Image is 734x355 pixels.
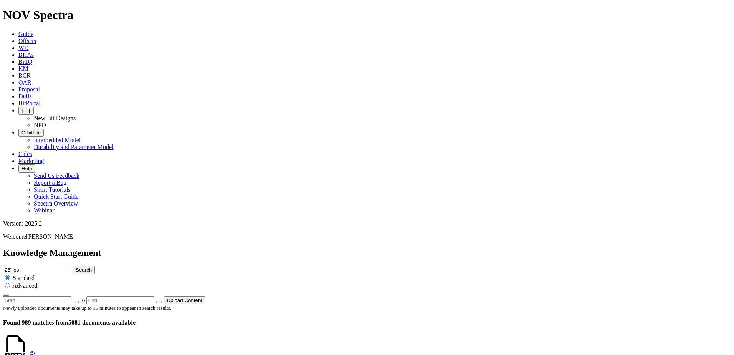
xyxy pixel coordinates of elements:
[21,166,32,171] span: Help
[3,220,731,227] div: Version: 2025.2
[34,200,78,207] a: Spectra Overview
[3,8,731,22] h1: NOV Spectra
[18,79,31,86] a: OAR
[86,296,154,304] input: End
[34,207,55,214] a: Webinar
[34,179,66,186] a: Report a Bug
[18,158,44,164] a: Marketing
[34,137,81,143] a: Interbedded Model
[3,248,731,258] h2: Knowledge Management
[3,319,731,326] h4: 5081 documents available
[3,296,71,304] input: Start
[18,65,28,72] a: KM
[18,151,32,157] a: Calcs
[18,58,32,65] a: BitIQ
[34,173,79,179] a: Send Us Feedback
[18,164,35,173] button: Help
[18,72,31,79] a: BCR
[34,115,76,121] a: New Bit Designs
[3,305,171,311] small: Newly uploaded documents may take up to 15 minutes to appear in search results.
[34,186,71,193] a: Short Tutorials
[21,130,41,136] span: OrbitLite
[164,296,205,304] button: Upload Content
[18,38,36,44] a: Offsets
[21,108,31,114] span: FTT
[3,266,71,274] input: e.g. Smoothsteer Record
[18,86,40,93] a: Proposal
[13,275,35,281] span: Standard
[12,282,37,289] span: Advanced
[18,51,34,58] a: BHAs
[73,266,95,274] button: Search
[18,31,33,37] a: Guide
[18,100,41,106] a: BitPortal
[3,233,731,240] p: Welcome
[34,122,46,128] a: NPD
[34,193,78,200] a: Quick Start Guide
[34,144,114,150] a: Durability and Parameter Model
[80,297,85,303] span: to
[18,107,34,115] button: FTT
[18,45,29,51] a: WD
[3,319,68,326] span: Found 989 matches from
[26,233,75,240] span: [PERSON_NAME]
[18,129,44,137] button: OrbitLite
[18,93,32,100] a: Dulls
